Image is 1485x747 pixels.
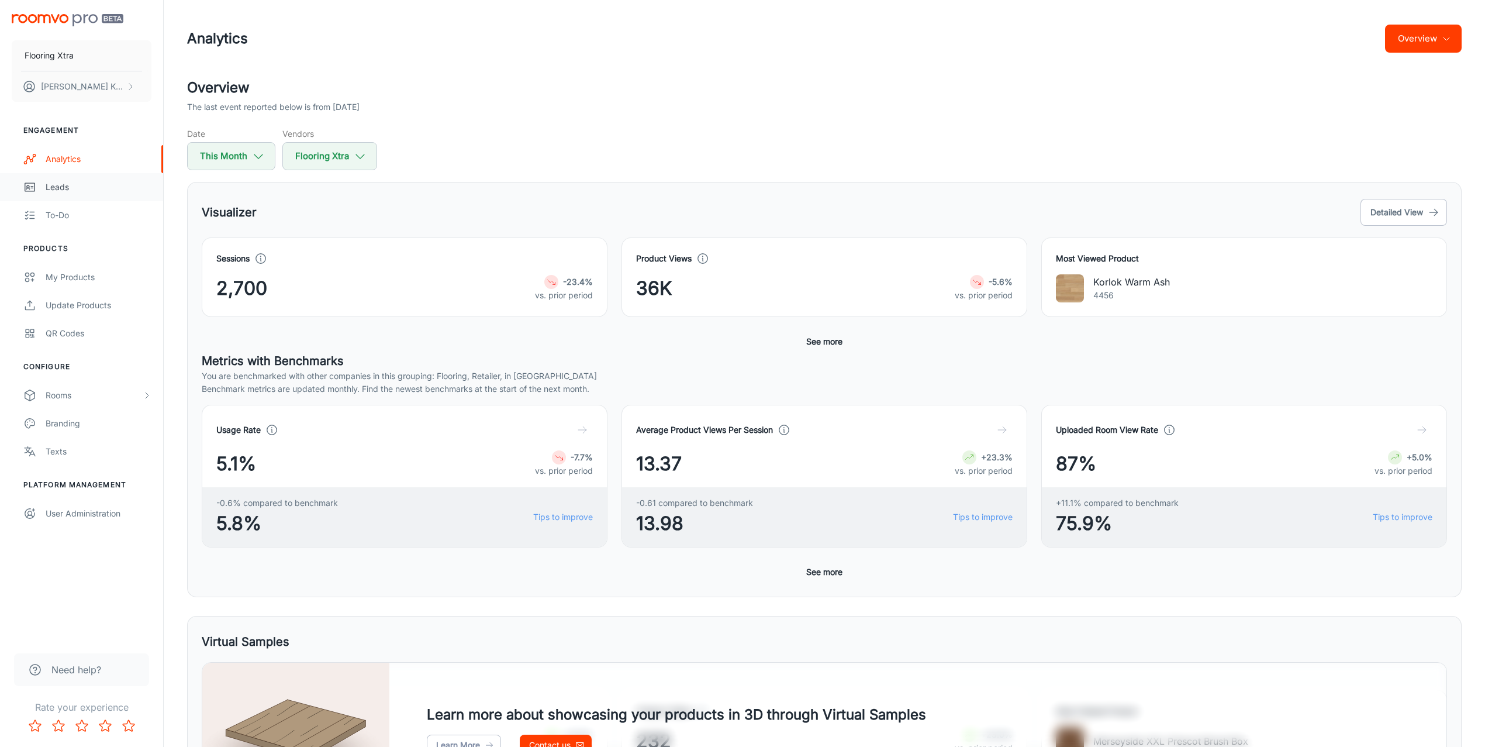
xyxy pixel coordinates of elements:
p: You are benchmarked with other companies in this grouping: Flooring, Retailer, in [GEOGRAPHIC_DATA] [202,370,1447,383]
h5: Metrics with Benchmarks [202,352,1447,370]
span: 13.37 [636,450,682,478]
h4: Product Views [636,252,692,265]
p: [PERSON_NAME] Khurana [41,80,123,93]
p: Rate your experience [9,700,154,714]
p: vs. prior period [535,289,593,302]
button: See more [802,331,847,352]
h4: Usage Rate [216,424,261,436]
div: Analytics [46,153,151,166]
h5: Virtual Samples [202,633,289,650]
span: +11.1% compared to benchmark [1056,497,1179,510]
div: Branding [46,417,151,430]
h4: Average Product Views Per Session [636,424,773,436]
span: 5.8% [216,510,338,538]
button: Flooring Xtra [282,142,377,170]
strong: +5.0% [1407,452,1432,462]
strong: -7.7% [571,452,593,462]
button: See more [802,562,847,583]
p: vs. prior period [535,464,593,477]
h4: Learn more about showcasing your products in 3D through Virtual Samples [427,704,926,725]
button: Detailed View [1360,199,1447,226]
span: 13.98 [636,510,753,538]
button: Rate 5 star [117,714,140,738]
h2: Overview [187,77,1462,98]
h5: Visualizer [202,204,257,221]
span: -0.6% compared to benchmark [216,497,338,510]
p: Flooring Xtra [25,49,74,62]
p: vs. prior period [1375,464,1432,477]
a: Tips to improve [953,511,1013,524]
div: User Administration [46,507,151,520]
p: vs. prior period [955,289,1013,302]
button: [PERSON_NAME] Khurana [12,71,151,102]
span: 75.9% [1056,510,1179,538]
button: Rate 1 star [23,714,47,738]
div: To-do [46,209,151,222]
button: Flooring Xtra [12,40,151,71]
p: The last event reported below is from [DATE] [187,101,360,113]
h4: Sessions [216,252,250,265]
span: Need help? [51,663,101,677]
button: Overview [1385,25,1462,53]
div: Leads [46,181,151,194]
div: Rooms [46,389,142,402]
img: Roomvo PRO Beta [12,14,123,26]
span: 36K [636,274,672,302]
div: Texts [46,445,151,458]
h1: Analytics [187,28,248,49]
a: Tips to improve [533,511,593,524]
h4: Most Viewed Product [1056,252,1432,265]
button: This Month [187,142,275,170]
div: QR Codes [46,327,151,340]
strong: -23.4% [563,277,593,287]
div: Update Products [46,299,151,312]
strong: +23.3% [981,452,1013,462]
div: My Products [46,271,151,284]
button: Rate 4 star [94,714,117,738]
span: 5.1% [216,450,256,478]
span: 87% [1056,450,1096,478]
h5: Date [187,128,275,140]
p: vs. prior period [955,464,1013,477]
p: Korlok Warm Ash [1093,275,1170,289]
strong: -5.6% [989,277,1013,287]
h5: Vendors [282,128,377,140]
a: Tips to improve [1373,511,1432,524]
button: Rate 3 star [70,714,94,738]
span: 2,700 [216,274,267,302]
h4: Uploaded Room View Rate [1056,424,1158,436]
button: Rate 2 star [47,714,70,738]
img: Korlok Warm Ash [1056,274,1084,302]
p: Benchmark metrics are updated monthly. Find the newest benchmarks at the start of the next month. [202,383,1447,395]
span: -0.61 compared to benchmark [636,497,753,510]
p: 4456 [1093,289,1170,302]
